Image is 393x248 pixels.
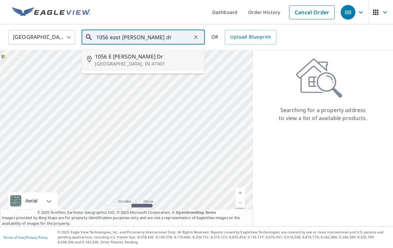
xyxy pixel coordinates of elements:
a: Terms [205,210,216,215]
span: © 2025 TomTom, Earthstar Geographics SIO, © 2025 Microsoft Corporation, © [37,210,216,215]
a: OpenStreetMap [176,210,204,215]
a: Upload Blueprint [225,30,276,45]
a: Cancel Order [289,5,335,19]
p: | [3,235,48,239]
a: Current Level 5, Zoom Out [235,198,245,208]
div: [GEOGRAPHIC_DATA] [8,28,75,47]
img: EV Logo [12,7,91,17]
p: [GEOGRAPHIC_DATA], IN 47401 [95,61,199,67]
span: 1056 E [PERSON_NAME] Dr [95,53,199,61]
a: Terms of Use [3,235,24,240]
button: Clear [191,33,200,42]
p: © 2025 Eagle View Technologies, Inc. and Pictometry International Corp. All Rights Reserved. Repo... [58,230,390,245]
span: Upload Blueprint [230,33,271,41]
input: Search by address or latitude-longitude [96,28,191,47]
div: OR [211,30,276,45]
a: Privacy Policy [26,235,48,240]
p: Searching for a property address to view a list of available products. [278,106,368,122]
div: BB [341,5,355,20]
div: Aerial [8,192,58,209]
div: Aerial [23,192,40,209]
a: Current Level 5, Zoom In [235,188,245,198]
